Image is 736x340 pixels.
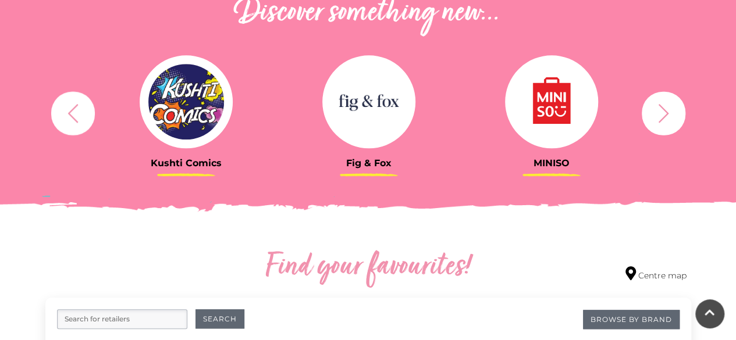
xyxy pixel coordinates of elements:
button: Search [195,309,244,328]
h3: MINISO [469,158,634,169]
h3: Kushti Comics [104,158,269,169]
input: Search for retailers [57,309,187,329]
a: Centre map [625,266,687,282]
h3: Fig & Fox [286,158,451,169]
h2: Find your favourites! [156,249,581,286]
a: Browse By Brand [583,310,680,329]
